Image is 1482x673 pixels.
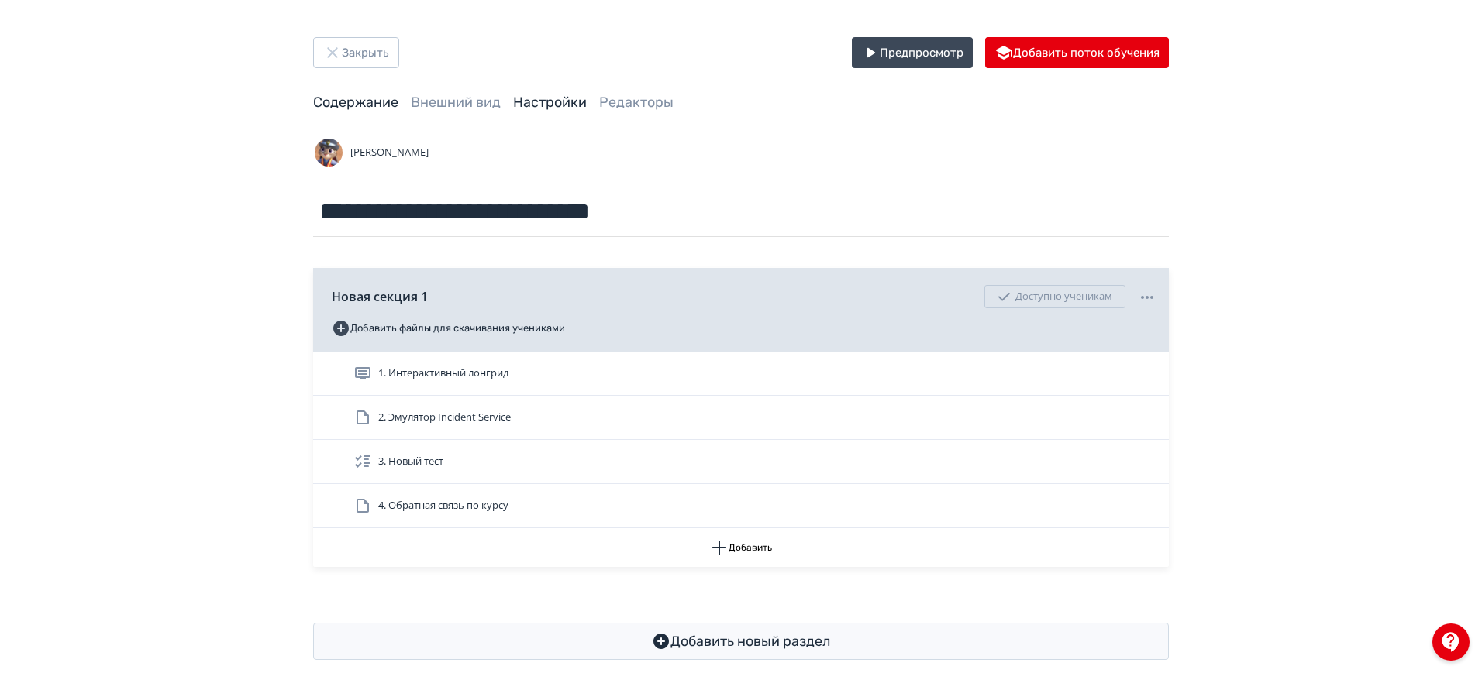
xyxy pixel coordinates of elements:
a: Настройки [513,94,587,111]
div: 1. Интерактивный лонгрид [313,352,1169,396]
span: 1. Интерактивный лонгрид [378,366,508,381]
button: Добавить новый раздел [313,623,1169,660]
span: 2. Эмулятор Incident Service [378,410,511,425]
div: 4. Обратная связь по курсу [313,484,1169,528]
a: Содержание [313,94,398,111]
a: Редакторы [599,94,674,111]
button: Закрыть [313,37,399,68]
div: 2. Эмулятор Incident Service [313,396,1169,440]
button: Добавить поток обучения [985,37,1169,68]
button: Добавить файлы для скачивания учениками [332,316,565,341]
img: Avatar [313,137,344,168]
a: Внешний вид [411,94,501,111]
button: Предпросмотр [852,37,973,68]
span: 4. Обратная связь по курсу [378,498,508,513]
button: Добавить [313,528,1169,567]
div: 3. Новый тест [313,440,1169,484]
span: [PERSON_NAME] [350,145,429,160]
div: Доступно ученикам [984,285,1125,308]
span: Новая секция 1 [332,287,428,306]
span: 3. Новый тест [378,454,443,469]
